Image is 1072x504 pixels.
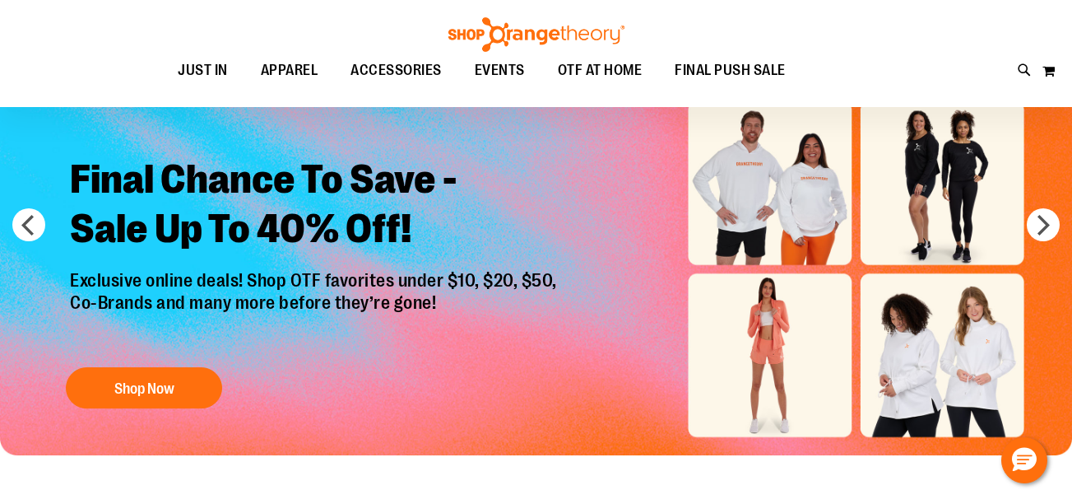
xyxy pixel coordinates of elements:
[675,52,786,89] span: FINAL PUSH SALE
[458,52,541,90] a: EVENTS
[58,142,573,270] h2: Final Chance To Save - Sale Up To 40% Off!
[178,52,228,89] span: JUST IN
[12,208,45,241] button: prev
[161,52,244,90] a: JUST IN
[350,52,442,89] span: ACCESSORIES
[261,52,318,89] span: APPAREL
[475,52,525,89] span: EVENTS
[244,52,335,90] a: APPAREL
[58,142,573,417] a: Final Chance To Save -Sale Up To 40% Off! Exclusive online deals! Shop OTF favorites under $10, $...
[446,17,627,52] img: Shop Orangetheory
[1027,208,1060,241] button: next
[334,52,458,90] a: ACCESSORIES
[658,52,802,90] a: FINAL PUSH SALE
[541,52,659,90] a: OTF AT HOME
[1001,437,1047,483] button: Hello, have a question? Let’s chat.
[58,270,573,351] p: Exclusive online deals! Shop OTF favorites under $10, $20, $50, Co-Brands and many more before th...
[66,367,222,408] button: Shop Now
[558,52,643,89] span: OTF AT HOME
